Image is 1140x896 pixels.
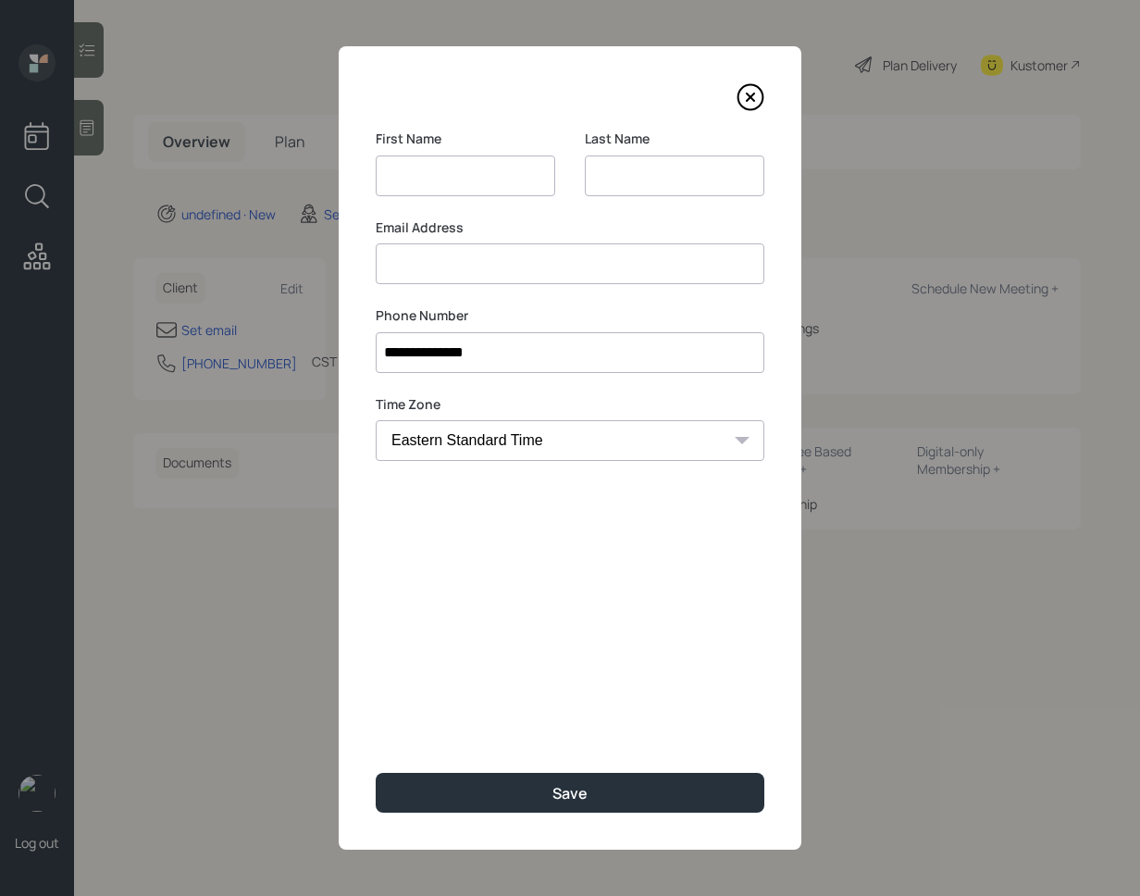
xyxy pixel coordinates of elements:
label: Last Name [585,130,764,148]
div: Save [552,783,588,803]
button: Save [376,773,764,813]
label: Phone Number [376,306,764,325]
label: Email Address [376,218,764,237]
label: First Name [376,130,555,148]
label: Time Zone [376,395,764,414]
